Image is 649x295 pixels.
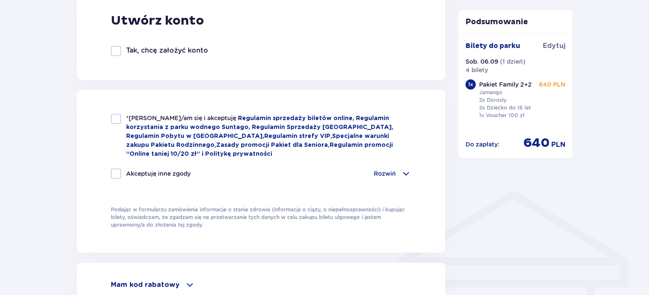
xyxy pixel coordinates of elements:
[479,89,502,96] p: Jamango
[202,151,205,157] span: i
[374,169,396,178] p: Rozwiń
[216,142,328,148] a: Zasady promocji Pakiet dla Seniora
[466,66,488,74] p: 4 bilety
[126,169,191,178] p: Akceptuję inne zgody
[466,57,498,66] p: Sob. 06.09
[466,79,476,90] div: 1 x
[205,151,272,157] a: Politykę prywatności
[466,41,520,51] p: Bilety do parku
[479,80,532,89] p: Pakiet Family 2+2
[126,115,238,121] span: *[PERSON_NAME]/am się i akceptuję
[543,41,565,51] a: Edytuj
[523,135,550,151] p: 640
[500,57,525,66] p: ( 1 dzień )
[126,133,264,139] a: Regulamin Pobytu w [GEOGRAPHIC_DATA],
[238,115,356,121] a: Regulamin sprzedaży biletów online,
[551,140,565,149] p: PLN
[126,114,411,158] p: , , ,
[111,206,411,229] p: Podając w formularzu zamówienia informacje o stanie zdrowia (informacja o ciąży, o niepełnosprawn...
[111,280,180,289] p: Mam kod rabatowy
[539,80,565,89] p: 640 PLN
[459,17,573,27] p: Podsumowanie
[466,140,499,149] p: Do zapłaty :
[264,133,330,139] a: Regulamin strefy VIP
[479,96,531,119] p: 2x Dorosły 2x Dziecko do 16 lat 1x Voucher 100 zł
[252,124,393,130] a: Regulamin Sprzedaży [GEOGRAPHIC_DATA],
[126,46,208,55] p: Tak, chcę założyć konto
[111,13,204,29] p: Utwórz konto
